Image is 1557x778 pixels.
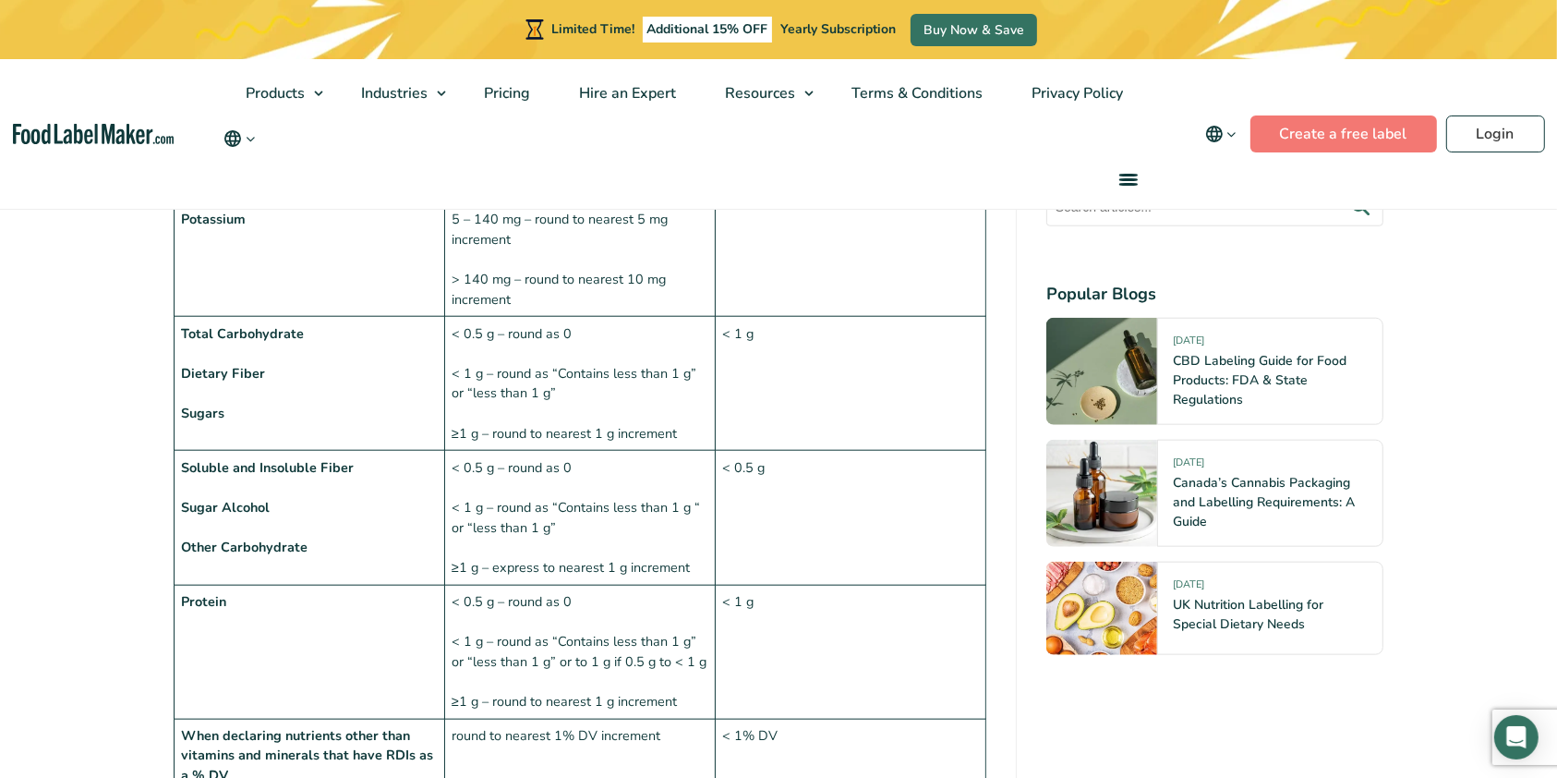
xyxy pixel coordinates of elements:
[715,163,985,317] td: < 5 mg
[1173,596,1323,633] a: UK Nutrition Labelling for Special Dietary Needs
[1494,715,1539,760] div: Open Intercom Messenger
[573,83,678,103] span: Hire an Expert
[444,585,715,719] td: < 0.5 g – round as 0 < 1 g – round as “Contains less than 1 g” or “less than 1 g” or to 1 g if 0....
[555,59,696,128] a: Hire an Expert
[1008,59,1143,128] a: Privacy Policy
[1173,352,1346,408] a: CBD Labeling Guide for Food Products: FDA & State Regulations
[444,451,715,585] td: < 0.5 g – round as 0 < 1 g – round as “Contains less than 1 g “ or “less than 1 g” ≥1 g – express...
[715,585,985,719] td: < 1 g
[444,317,715,451] td: < 0.5 g – round as 0 < 1 g – round as “Contains less than 1 g” or “less than 1 g” ≥1 g – round to...
[240,83,307,103] span: Products
[181,592,226,611] strong: Protein
[715,451,985,585] td: < 0.5 g
[1026,83,1125,103] span: Privacy Policy
[701,59,823,128] a: Resources
[1446,115,1545,152] a: Login
[222,59,332,128] a: Products
[719,83,797,103] span: Resources
[181,538,308,556] strong: Other Carbohydrate
[715,317,985,451] td: < 1 g
[1173,456,1204,477] span: [DATE]
[551,20,634,38] span: Limited Time!
[1250,115,1437,152] a: Create a free label
[181,498,270,517] strong: Sugar Alcohol
[181,364,265,383] strong: Dietary Fiber
[460,59,550,128] a: Pricing
[1173,474,1355,530] a: Canada’s Cannabis Packaging and Labelling Requirements: A Guide
[356,83,429,103] span: Industries
[181,324,304,343] strong: Total Carbohydrate
[846,83,984,103] span: Terms & Conditions
[643,17,773,43] span: Additional 15% OFF
[181,210,246,228] strong: Potassium
[444,163,715,317] td: < 5 mg – round as 0 5 – 140 mg – round to nearest 5 mg increment > 140 mg – round to nearest 10 m...
[181,404,224,422] strong: Sugars
[478,83,532,103] span: Pricing
[337,59,455,128] a: Industries
[827,59,1003,128] a: Terms & Conditions
[1173,577,1204,599] span: [DATE]
[1097,150,1156,209] a: menu
[1173,334,1204,355] span: [DATE]
[911,14,1037,46] a: Buy Now & Save
[780,20,896,38] span: Yearly Subscription
[1046,282,1383,307] h4: Popular Blogs
[181,458,354,477] strong: Soluble and Insoluble Fiber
